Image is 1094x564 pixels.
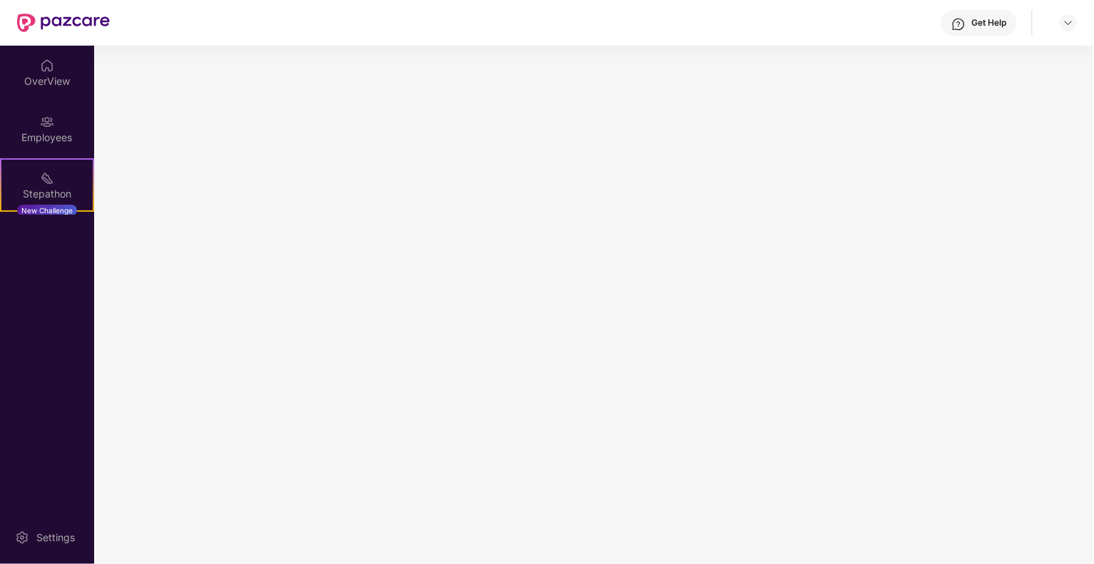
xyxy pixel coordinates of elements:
[15,530,29,545] img: svg+xml;base64,PHN2ZyBpZD0iU2V0dGluZy0yMHgyMCIgeG1sbnM9Imh0dHA6Ly93d3cudzMub3JnLzIwMDAvc3ZnIiB3aW...
[40,171,54,185] img: svg+xml;base64,PHN2ZyB4bWxucz0iaHR0cDovL3d3dy53My5vcmcvMjAwMC9zdmciIHdpZHRoPSIyMSIgaGVpZ2h0PSIyMC...
[1,187,93,201] div: Stepathon
[40,58,54,73] img: svg+xml;base64,PHN2ZyBpZD0iSG9tZSIgeG1sbnM9Imh0dHA6Ly93d3cudzMub3JnLzIwMDAvc3ZnIiB3aWR0aD0iMjAiIG...
[40,115,54,129] img: svg+xml;base64,PHN2ZyBpZD0iRW1wbG95ZWVzIiB4bWxucz0iaHR0cDovL3d3dy53My5vcmcvMjAwMC9zdmciIHdpZHRoPS...
[32,530,79,545] div: Settings
[951,17,966,31] img: svg+xml;base64,PHN2ZyBpZD0iSGVscC0zMngzMiIgeG1sbnM9Imh0dHA6Ly93d3cudzMub3JnLzIwMDAvc3ZnIiB3aWR0aD...
[17,205,77,216] div: New Challenge
[1063,17,1074,29] img: svg+xml;base64,PHN2ZyBpZD0iRHJvcGRvd24tMzJ4MzIiIHhtbG5zPSJodHRwOi8vd3d3LnczLm9yZy8yMDAwL3N2ZyIgd2...
[17,14,110,32] img: New Pazcare Logo
[971,17,1006,29] div: Get Help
